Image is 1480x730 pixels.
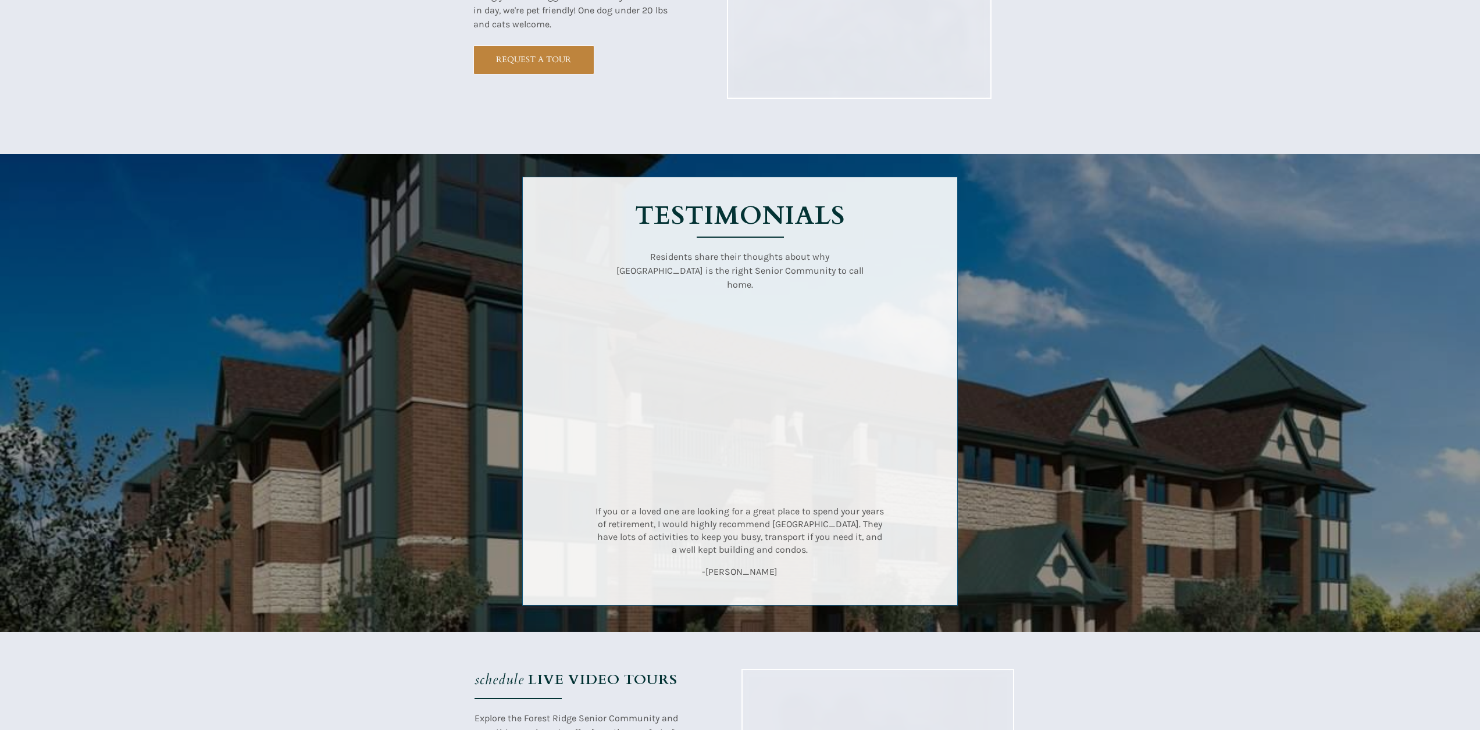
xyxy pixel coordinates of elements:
[473,45,594,74] a: REQUEST A TOUR
[702,566,778,577] span: -[PERSON_NAME]
[595,506,884,555] span: If you or a loved one are looking for a great place to spend your years of retirement, I would hi...
[635,198,845,233] strong: TESTIMONIALS
[528,670,677,689] strong: LIVE VIDEO TOURS
[616,251,864,290] span: Residents share their thoughts about why [GEOGRAPHIC_DATA] is the right Senior Community to call ...
[474,55,594,65] span: REQUEST A TOUR
[475,670,524,689] em: schedule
